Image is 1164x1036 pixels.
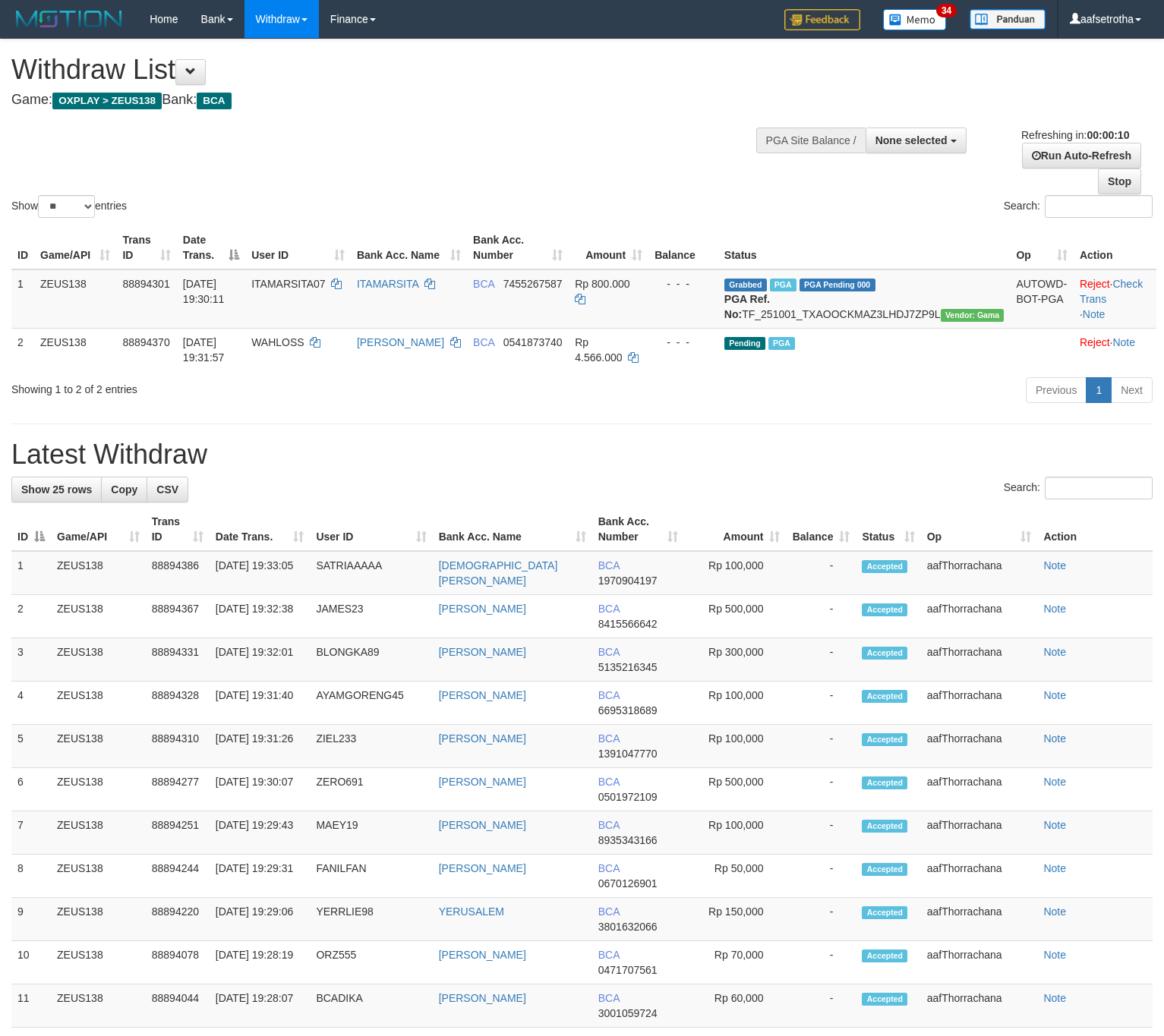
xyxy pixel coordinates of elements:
[210,768,311,811] td: [DATE] 19:30:07
[862,776,907,789] span: Accepted
[11,984,51,1028] td: 11
[146,508,210,551] th: Trans ID: activate to sort column ascending
[786,768,856,811] td: -
[310,725,432,768] td: ZIEL233
[921,638,1038,682] td: aafThorrachana
[11,226,34,269] th: ID
[598,776,620,788] span: BCA
[146,682,210,725] td: 88894328
[786,682,856,725] td: -
[116,226,176,269] th: Trans ID: activate to sort column ascending
[51,508,146,551] th: Game/API: activate to sort column ascending
[921,855,1038,898] td: aafThorrachana
[11,269,34,329] td: 1
[786,508,856,551] th: Balance: activate to sort column ascending
[146,984,210,1028] td: 88894044
[351,226,467,269] th: Bank Acc. Name: activate to sort column ascending
[439,646,526,658] a: [PERSON_NAME]
[11,55,761,85] h1: Withdraw List
[1043,732,1066,745] a: Note
[146,898,210,941] td: 88894220
[921,768,1038,811] td: aafThorrachana
[1112,336,1135,348] a: Note
[11,376,474,397] div: Showing 1 to 2 of 2 entries
[718,226,1011,269] th: Status
[862,863,907,876] span: Accepted
[684,638,787,682] td: Rp 300,000
[101,477,147,502] a: Copy
[310,595,432,638] td: JAMES23
[146,551,210,595] td: 88894386
[784,9,860,30] img: Feedback.jpg
[786,855,856,898] td: -
[310,682,432,725] td: AYAMGORENG45
[439,732,526,745] a: [PERSON_NAME]
[598,559,620,572] span: BCA
[439,992,526,1004] a: [PERSON_NAME]
[1045,477,1153,499] input: Search:
[921,508,1038,551] th: Op: activate to sort column ascending
[598,748,658,760] span: Copy 1391047770 to clipboard
[1026,377,1087,403] a: Previous
[1022,143,1141,168] a: Run Auto-Refresh
[11,8,127,30] img: MOTION_logo.png
[921,682,1038,725] td: aafThorrachana
[210,855,311,898] td: [DATE] 19:29:31
[51,725,146,768] td: ZEUS138
[598,575,658,587] span: Copy 1970904197 to clipboard
[684,595,787,638] td: Rp 500,000
[1043,646,1066,658] a: Note
[11,811,51,855] td: 7
[862,560,907,573] span: Accepted
[598,1007,658,1019] span: Copy 3001059724 to clipboard
[210,941,311,984] td: [DATE] 19:28:19
[786,551,856,595] td: -
[156,483,178,496] span: CSV
[786,941,856,984] td: -
[11,93,761,108] h4: Game: Bank:
[11,195,127,218] label: Show entries
[684,725,787,768] td: Rp 100,000
[1043,949,1066,961] a: Note
[862,733,907,746] span: Accepted
[786,984,856,1028] td: -
[357,336,444,348] a: [PERSON_NAME]
[503,336,563,348] span: Copy 0541873740 to clipboard
[598,791,658,803] span: Copy 0501972109 to clipboard
[786,638,856,682] td: -
[598,618,658,630] span: Copy 8415566642 to clipboard
[1043,905,1066,918] a: Note
[1074,328,1156,371] td: ·
[800,279,875,291] span: PGA Pending
[122,278,169,290] span: 88894301
[439,776,526,788] a: [PERSON_NAME]
[856,508,920,551] th: Status: activate to sort column ascending
[146,768,210,811] td: 88894277
[921,984,1038,1028] td: aafThorrachana
[862,906,907,919] span: Accepted
[439,819,526,831] a: [PERSON_NAME]
[1043,689,1066,701] a: Note
[310,638,432,682] td: BLONGKA89
[724,279,767,291] span: Grabbed
[245,226,351,269] th: User ID: activate to sort column ascending
[921,595,1038,638] td: aafThorrachana
[21,483,92,496] span: Show 25 rows
[786,898,856,941] td: -
[146,595,210,638] td: 88894367
[786,725,856,768] td: -
[1086,377,1112,403] a: 1
[210,595,311,638] td: [DATE] 19:32:38
[1098,168,1141,194] a: Stop
[51,898,146,941] td: ZEUS138
[598,992,620,1004] span: BCA
[921,725,1038,768] td: aafThorrachana
[1010,269,1073,329] td: AUTOWD-BOT-PGA
[598,732,620,745] span: BCA
[786,811,856,855] td: -
[11,328,34,371] td: 2
[467,226,569,269] th: Bank Acc. Number: activate to sort column ascending
[433,508,592,551] th: Bank Acc. Name: activate to sort column ascending
[684,898,787,941] td: Rp 150,000
[439,949,526,961] a: [PERSON_NAME]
